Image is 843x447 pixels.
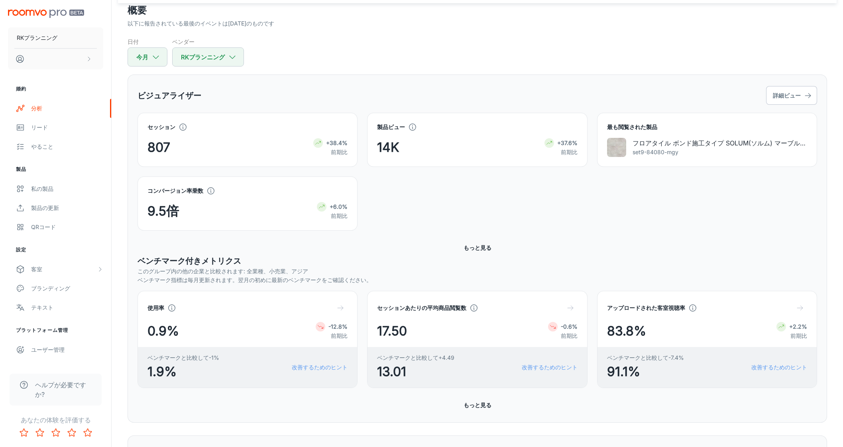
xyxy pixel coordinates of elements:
button: RKプランニング [172,47,244,67]
font: 製品 [16,166,26,172]
button: 3つ星評価 [48,425,64,441]
font: 807 [147,139,170,155]
font: ベンチマーク付きメトリクス [138,256,241,266]
img: Roomvo PROベータ版 [8,10,84,18]
font: アップロードされた客室視聴率 [607,304,685,311]
font: 前期比 [331,212,348,219]
font: 客室 [31,266,42,273]
font: ベンチマーク指標は毎月更新されます。翌月の初めに最新のベンチマークをご確認ください。 [138,276,372,283]
font: プラットフォーム管理 [16,327,68,333]
button: 2つ星の評価 [32,425,48,441]
font: 私の製品 [31,185,53,192]
font: もっと見る [464,244,491,251]
font: セッションあたりの平均商品閲覧数 [377,304,466,311]
font: +37.6% [557,139,578,146]
font: 製品ビュー [377,124,405,130]
font: 1.9% [147,364,177,379]
font: set9-84080-mgy [633,149,678,155]
font: 9.5倍 [147,203,179,219]
font: 使用率 [147,304,164,311]
font: ベンチマークと比較して+4.49 [377,354,454,361]
font: テキスト [31,304,53,311]
button: 詳細ビュー [766,86,817,105]
font: 83.8% [607,323,646,339]
font: 前期比 [331,149,348,155]
font: 概要 [128,4,147,16]
font: 設定 [16,247,26,253]
font: コンバージョン率乗数 [147,187,203,194]
button: 4つ星評価 [64,425,80,441]
font: +38.4% [326,139,348,146]
font: 分析 [31,105,42,112]
font: 今月 [136,53,148,61]
button: もっと見る [460,240,495,255]
font: 0.9% [147,323,179,339]
font: 以下に報告されている最後のイベントは[DATE]のものです [128,20,274,27]
font: 14K [377,139,399,155]
font: 製品の更新 [31,204,59,211]
font: リード [31,124,48,131]
img: フロアタイル ボンド施工タイプ SOLUM(ソルム) マーブルグレージュ [607,138,626,157]
font: ビジュアライザー [138,91,201,100]
button: RKプランニング [8,27,103,48]
font: 前期比 [790,332,807,339]
font: もっと見る [464,402,491,409]
font: ベンダー [172,38,195,45]
font: やること [31,143,53,150]
button: もっと見る [460,398,495,412]
font: 前期比 [561,332,578,339]
font: このグループ内の他の企業と比較されます: 全業種、小売業、アジア [138,268,308,274]
font: +6.0% [330,203,348,210]
button: 1つ星の評価 [16,425,32,441]
font: 前期比 [331,332,348,339]
font: 詳細ビュー [773,92,801,99]
font: 91.1% [607,364,640,379]
font: 日付 [128,38,139,45]
font: 改善するためのヒント [751,364,807,371]
button: 今月 [128,47,167,67]
font: -0.6% [561,323,578,330]
font: 改善するためのヒント [292,364,348,371]
font: 改善するためのヒント [522,364,578,371]
font: フロアタイル ボンド施工タイプ SOLUM(ソルム) マーブルグレージュ [633,139,832,147]
font: あなたの体験を評価する [21,416,91,424]
font: +2.2% [789,323,807,330]
font: 最も閲覧された製品 [607,124,657,130]
font: RKプランニング [17,34,57,41]
font: ブランディング [31,285,70,292]
font: 13.01 [377,364,406,379]
font: RKプランニング [181,53,225,61]
font: セッション [147,124,175,130]
font: 前期比 [561,149,578,155]
button: 5つ星評価 [80,425,96,441]
font: ユーザー管理 [31,346,65,353]
font: QRコード [31,223,56,230]
font: ヘルプが必要ですか? [35,381,86,398]
font: ベンチマークと比較して-7.4% [607,354,684,361]
font: 17.50 [377,323,407,339]
font: ベンチマークと比較して-1% [147,354,219,361]
font: 婚約 [16,86,26,92]
font: -12.8% [328,323,348,330]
